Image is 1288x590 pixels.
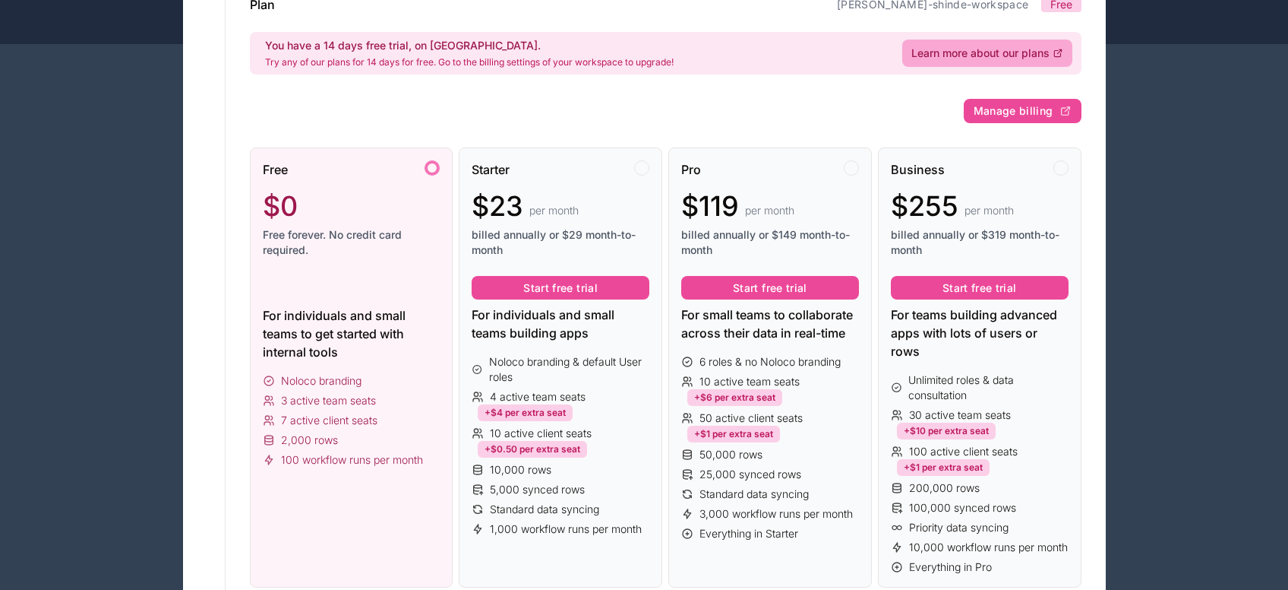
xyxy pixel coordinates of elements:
div: +$1 per extra seat [687,426,780,442]
div: For teams building advanced apps with lots of users or rows [891,306,1069,360]
a: Learn more about our plans [902,40,1072,67]
div: For small teams to collaborate across their data in real-time [681,306,859,342]
span: Free [263,160,288,179]
span: Free forever. No credit card required. [263,227,440,258]
span: 2,000 rows [281,433,338,448]
span: per month [964,203,1014,218]
span: 10,000 rows [490,462,551,477]
span: 200,000 rows [909,481,980,496]
span: 50 active client seats [699,411,803,426]
span: Everything in Pro [909,560,992,575]
span: 100 workflow runs per month [281,452,423,468]
div: +$0.50 per extra seat [478,441,587,458]
span: Standard data syncing [490,502,599,517]
button: Manage billing [964,99,1081,123]
span: 3,000 workflow runs per month [699,506,853,522]
span: billed annually or $319 month-to-month [891,227,1069,258]
span: Learn more about our plans [911,46,1050,61]
span: 10 active team seats [699,374,800,389]
span: billed annually or $29 month-to-month [472,227,649,258]
span: 10 active client seats [490,426,592,441]
span: $119 [681,191,739,221]
span: Manage billing [974,104,1053,118]
span: Everything in Starter [699,526,798,541]
span: 25,000 synced rows [699,467,801,482]
button: Start free trial [891,276,1069,300]
span: $23 [472,191,523,221]
div: +$6 per extra seat [687,389,782,406]
span: Business [891,160,945,179]
span: 4 active team seats [490,389,586,404]
p: Try any of our plans for 14 days for free. Go to the billing settings of your workspace to upgrade! [265,56,674,68]
span: per month [745,203,794,218]
button: Start free trial [681,276,859,300]
span: Noloco branding & default User roles [489,354,649,385]
span: Priority data syncing [909,520,1009,535]
span: Pro [681,160,701,179]
span: 6 roles & no Noloco branding [699,354,841,370]
span: 100 active client seats [909,444,1018,459]
div: +$1 per extra seat [897,459,990,476]
span: $0 [263,191,298,221]
h2: You have a 14 days free trial, on [GEOGRAPHIC_DATA]. [265,38,674,53]
span: Noloco branding [281,373,361,389]
span: 7 active client seats [281,413,377,428]
div: For individuals and small teams to get started with internal tools [263,306,440,361]
span: Starter [472,160,510,179]
button: Start free trial [472,276,649,300]
span: billed annually or $149 month-to-month [681,227,859,258]
span: 30 active team seats [909,408,1011,423]
span: 50,000 rows [699,447,762,462]
span: Unlimited roles & data consultation [908,373,1068,403]
div: +$4 per extra seat [478,404,573,421]
span: 1,000 workflow runs per month [490,522,642,537]
span: 5,000 synced rows [490,482,585,497]
span: Standard data syncing [699,487,809,502]
span: $255 [891,191,958,221]
span: 10,000 workflow runs per month [909,540,1068,555]
div: +$10 per extra seat [897,423,996,439]
span: 3 active team seats [281,393,376,408]
span: 100,000 synced rows [909,500,1016,515]
div: For individuals and small teams building apps [472,306,649,342]
span: per month [529,203,579,218]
